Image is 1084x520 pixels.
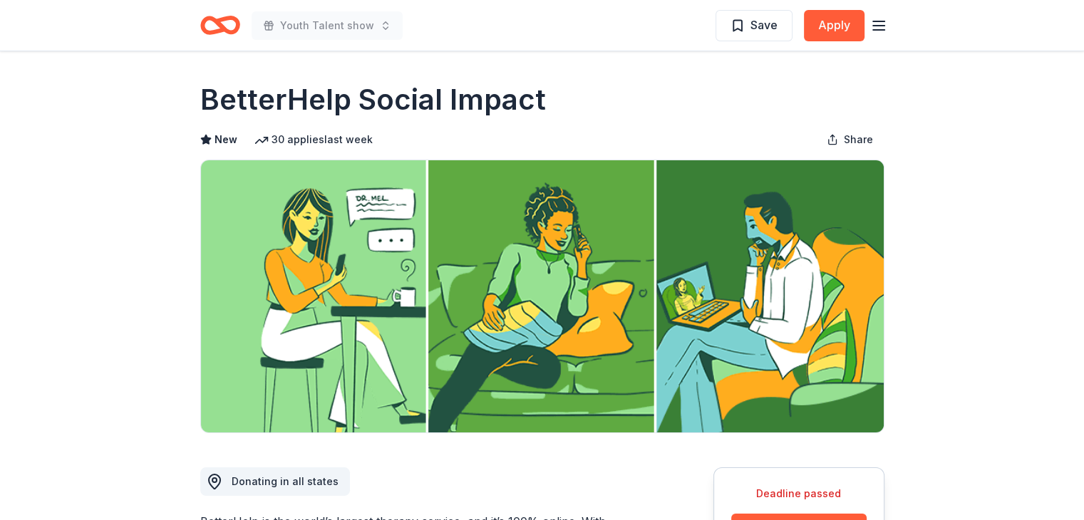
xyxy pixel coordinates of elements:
[280,17,374,34] span: Youth Talent show
[844,131,873,148] span: Share
[252,11,403,40] button: Youth Talent show
[201,160,884,432] img: Image for BetterHelp Social Impact
[215,131,237,148] span: New
[815,125,884,154] button: Share
[750,16,778,34] span: Save
[804,10,864,41] button: Apply
[731,485,867,502] div: Deadline passed
[200,9,240,42] a: Home
[716,10,793,41] button: Save
[200,80,546,120] h1: BetterHelp Social Impact
[254,131,373,148] div: 30 applies last week
[232,475,339,487] span: Donating in all states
